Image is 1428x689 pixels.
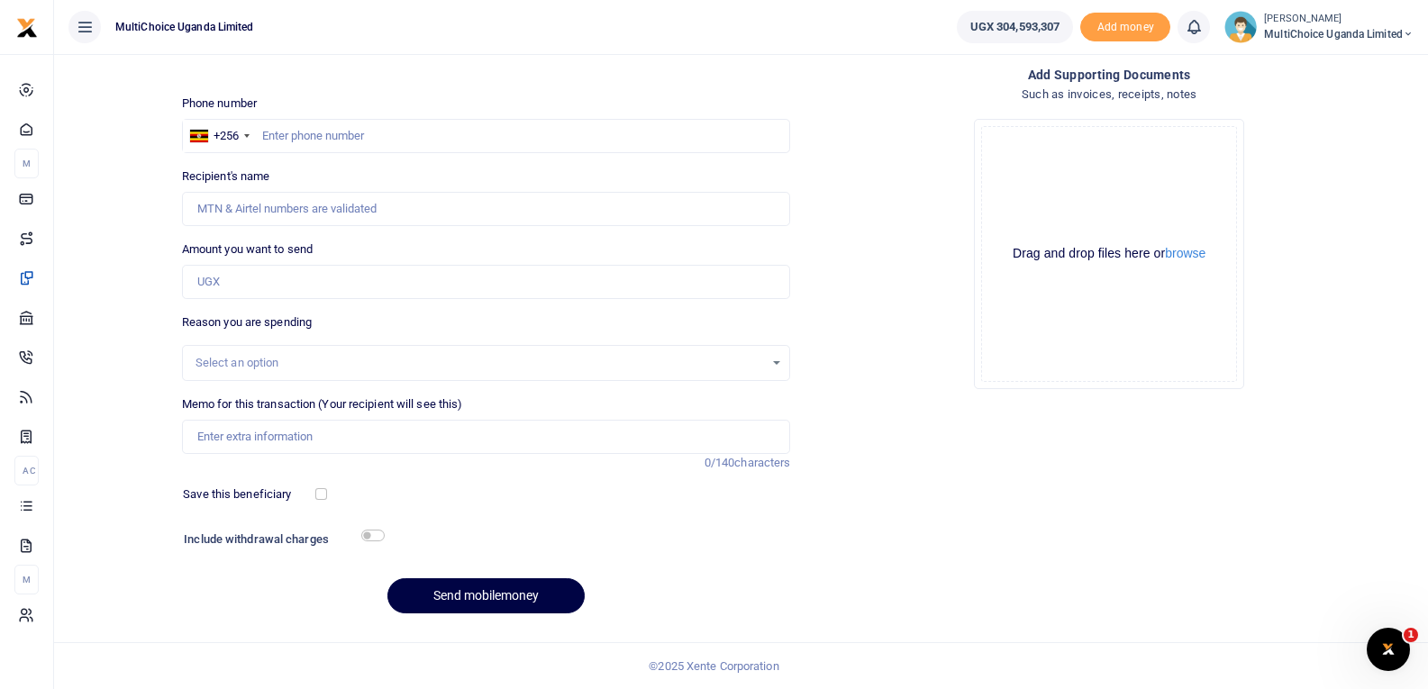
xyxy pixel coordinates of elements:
[957,11,1074,43] a: UGX 304,593,307
[182,265,791,299] input: UGX
[108,19,261,35] span: MultiChoice Uganda Limited
[982,245,1236,262] div: Drag and drop files here or
[1165,247,1205,259] button: browse
[182,192,791,226] input: MTN & Airtel numbers are validated
[974,119,1244,389] div: File Uploader
[182,313,312,331] label: Reason you are spending
[182,95,257,113] label: Phone number
[387,578,585,613] button: Send mobilemoney
[1224,11,1257,43] img: profile-user
[1264,26,1414,42] span: MultiChoice Uganda Limited
[184,532,377,547] h6: Include withdrawal charges
[1080,19,1170,32] a: Add money
[1224,11,1414,43] a: profile-user [PERSON_NAME] MultiChoice Uganda Limited
[734,456,790,469] span: characters
[14,149,39,178] li: M
[16,17,38,39] img: logo-small
[182,420,791,454] input: Enter extra information
[14,565,39,594] li: M
[1367,628,1410,671] iframe: Intercom live chat
[805,65,1414,85] h4: Add supporting Documents
[183,485,291,503] label: Save this beneficiary
[196,354,765,372] div: Select an option
[1264,12,1414,27] small: [PERSON_NAME]
[1080,13,1170,42] span: Add money
[214,127,239,145] div: +256
[14,456,39,485] li: Ac
[183,120,255,152] div: Uganda: +256
[970,18,1060,36] span: UGX 304,593,307
[182,240,313,258] label: Amount you want to send
[1080,13,1170,42] li: Toup your wallet
[182,168,270,186] label: Recipient's name
[950,11,1081,43] li: Wallet ballance
[1404,628,1418,642] span: 1
[705,456,735,469] span: 0/140
[182,395,463,413] label: Memo for this transaction (Your recipient will see this)
[182,119,791,153] input: Enter phone number
[805,85,1414,104] h4: Such as invoices, receipts, notes
[16,20,38,33] a: logo-small logo-large logo-large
